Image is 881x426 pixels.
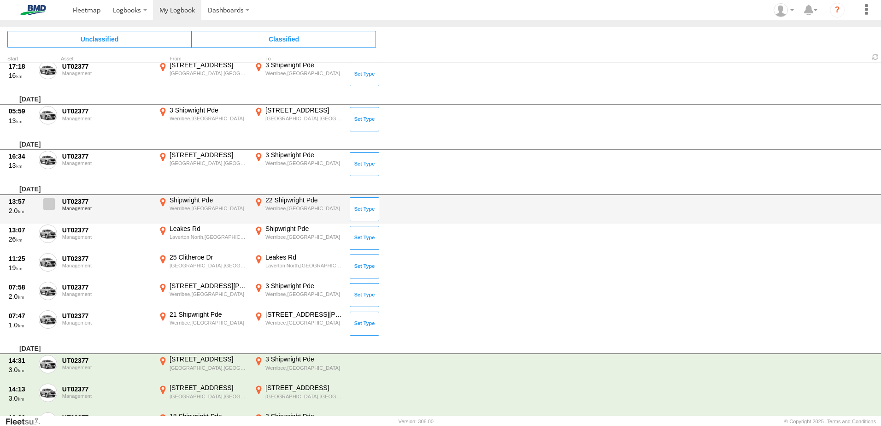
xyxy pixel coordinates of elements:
[170,106,247,114] div: 3 Shipwright Pde
[265,106,343,114] div: [STREET_ADDRESS]
[157,310,249,337] label: Click to View Event Location
[62,312,152,320] div: UT02377
[157,57,249,61] div: From
[170,412,247,420] div: 18 Shipwright Pde
[62,160,152,166] div: Management
[9,71,34,80] div: 16
[253,61,345,88] label: Click to View Event Location
[350,254,379,278] button: Click to Set
[350,107,379,131] button: Click to Set
[5,417,47,426] a: Visit our Website
[265,234,343,240] div: Werribee,[GEOGRAPHIC_DATA]
[9,161,34,170] div: 13
[770,3,797,17] div: Michael Ison
[265,310,343,319] div: [STREET_ADDRESS][PERSON_NAME]
[350,312,379,336] button: Click to Set
[62,254,152,263] div: UT02377
[265,365,343,371] div: Werribee,[GEOGRAPHIC_DATA]
[170,355,247,363] div: [STREET_ADDRESS]
[9,235,34,243] div: 26
[253,253,345,280] label: Click to View Event Location
[350,152,379,176] button: Click to Set
[170,253,247,261] div: 25 Clitheroe Dr
[830,3,845,18] i: ?
[170,319,247,326] div: Werribee,[GEOGRAPHIC_DATA]
[157,253,249,280] label: Click to View Event Location
[157,151,249,177] label: Click to View Event Location
[62,385,152,393] div: UT02377
[265,196,343,204] div: 22 Shipwright Pde
[62,71,152,76] div: Management
[784,419,876,424] div: © Copyright 2025 -
[62,107,152,115] div: UT02377
[9,356,34,365] div: 14:31
[9,394,34,402] div: 3.0
[265,355,343,363] div: 3 Shipwright Pde
[253,151,345,177] label: Click to View Event Location
[265,319,343,326] div: Werribee,[GEOGRAPHIC_DATA]
[265,412,343,420] div: 3 Shipwright Pde
[9,414,34,422] div: 10:26
[253,106,345,133] label: Click to View Event Location
[253,196,345,223] label: Click to View Event Location
[62,226,152,234] div: UT02377
[9,254,34,263] div: 11:25
[62,263,152,268] div: Management
[9,292,34,301] div: 2.0
[350,226,379,250] button: Click to Set
[9,312,34,320] div: 07:47
[170,393,247,400] div: [GEOGRAPHIC_DATA],[GEOGRAPHIC_DATA]
[157,355,249,382] label: Click to View Event Location
[9,5,57,15] img: bmd-logo.svg
[9,321,34,329] div: 1.0
[265,115,343,122] div: [GEOGRAPHIC_DATA],[GEOGRAPHIC_DATA]
[61,57,153,61] div: Asset
[170,262,247,269] div: [GEOGRAPHIC_DATA],[GEOGRAPHIC_DATA]
[170,115,247,122] div: Werribee,[GEOGRAPHIC_DATA]
[253,355,345,382] label: Click to View Event Location
[253,310,345,337] label: Click to View Event Location
[62,414,152,422] div: UT02377
[170,196,247,204] div: Shipwright Pde
[265,393,343,400] div: [GEOGRAPHIC_DATA],[GEOGRAPHIC_DATA]
[170,310,247,319] div: 21 Shipwright Pde
[62,197,152,206] div: UT02377
[192,31,376,47] span: Click to view Classified Trips
[157,282,249,308] label: Click to View Event Location
[157,196,249,223] label: Click to View Event Location
[62,62,152,71] div: UT02377
[157,106,249,133] label: Click to View Event Location
[9,107,34,115] div: 05:59
[170,291,247,297] div: Werribee,[GEOGRAPHIC_DATA]
[253,225,345,251] label: Click to View Event Location
[62,320,152,325] div: Management
[9,152,34,160] div: 16:34
[265,205,343,212] div: Werribee,[GEOGRAPHIC_DATA]
[350,197,379,221] button: Click to Set
[9,226,34,234] div: 13:07
[9,62,34,71] div: 17:18
[170,160,247,166] div: [GEOGRAPHIC_DATA],[GEOGRAPHIC_DATA]
[827,419,876,424] a: Terms and Conditions
[265,291,343,297] div: Werribee,[GEOGRAPHIC_DATA]
[62,234,152,240] div: Management
[157,61,249,88] label: Click to View Event Location
[170,70,247,77] div: [GEOGRAPHIC_DATA],[GEOGRAPHIC_DATA]
[62,152,152,160] div: UT02377
[265,160,343,166] div: Werribee,[GEOGRAPHIC_DATA]
[9,117,34,125] div: 13
[253,57,345,61] div: To
[62,283,152,291] div: UT02377
[870,53,881,61] span: Refresh
[62,393,152,399] div: Management
[170,282,247,290] div: [STREET_ADDRESS][PERSON_NAME]
[9,207,34,215] div: 2.0
[7,57,35,61] div: Click to Sort
[170,365,247,371] div: [GEOGRAPHIC_DATA],[GEOGRAPHIC_DATA]
[62,116,152,121] div: Management
[399,419,434,424] div: Version: 306.00
[170,61,247,69] div: [STREET_ADDRESS]
[265,282,343,290] div: 3 Shipwright Pde
[350,283,379,307] button: Click to Set
[157,384,249,410] label: Click to View Event Location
